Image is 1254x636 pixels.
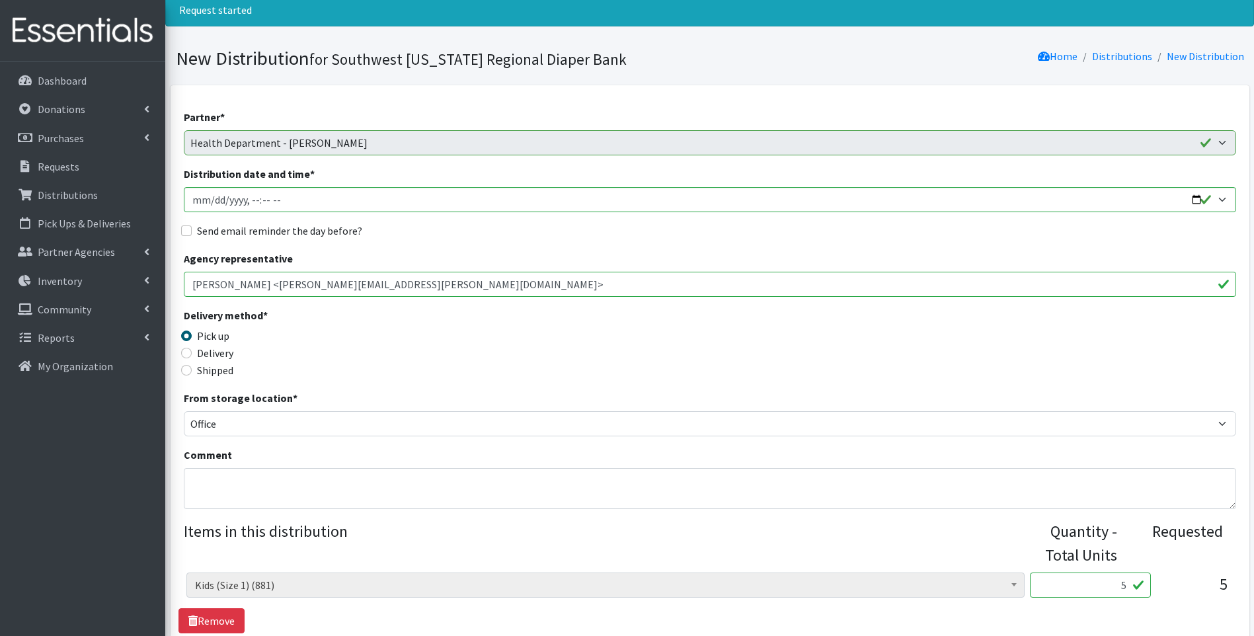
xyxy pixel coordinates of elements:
[197,223,362,239] label: Send email reminder the day before?
[293,391,297,405] abbr: required
[5,9,160,53] img: HumanEssentials
[5,96,160,122] a: Donations
[310,167,315,180] abbr: required
[176,47,705,70] h1: New Distribution
[38,303,91,316] p: Community
[1130,520,1222,567] div: Requested
[220,110,225,124] abbr: required
[195,576,1016,594] span: Kids (Size 1) (881)
[5,268,160,294] a: Inventory
[38,160,79,173] p: Requests
[309,50,627,69] small: for Southwest [US_STATE] Regional Diaper Bank
[5,325,160,351] a: Reports
[5,153,160,180] a: Requests
[1092,50,1152,63] a: Distributions
[1038,50,1078,63] a: Home
[197,362,233,378] label: Shipped
[38,102,85,116] p: Donations
[184,447,232,463] label: Comment
[38,245,115,258] p: Partner Agencies
[184,520,1026,562] legend: Items in this distribution
[5,239,160,265] a: Partner Agencies
[197,328,229,344] label: Pick up
[5,353,160,379] a: My Organization
[5,67,160,94] a: Dashboard
[5,125,160,151] a: Purchases
[5,210,160,237] a: Pick Ups & Deliveries
[184,109,225,125] label: Partner
[38,331,75,344] p: Reports
[263,309,268,322] abbr: required
[184,251,293,266] label: Agency representative
[184,390,297,406] label: From storage location
[38,132,84,145] p: Purchases
[197,345,233,361] label: Delivery
[38,274,82,288] p: Inventory
[184,307,447,328] legend: Delivery method
[38,188,98,202] p: Distributions
[186,573,1025,598] span: Kids (Size 1) (881)
[1025,520,1117,567] div: Quantity - Total Units
[5,296,160,323] a: Community
[38,74,87,87] p: Dashboard
[184,166,315,182] label: Distribution date and time
[1167,50,1244,63] a: New Distribution
[178,608,245,633] a: Remove
[38,360,113,373] p: My Organization
[38,217,131,230] p: Pick Ups & Deliveries
[1030,573,1151,598] input: Quantity
[5,182,160,208] a: Distributions
[1161,573,1228,608] div: 5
